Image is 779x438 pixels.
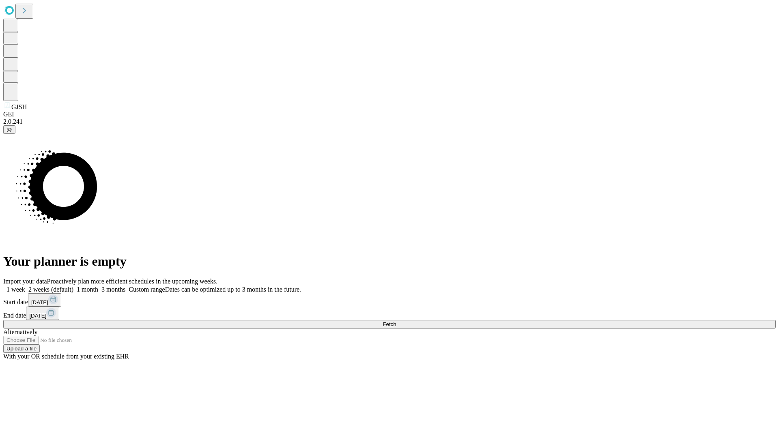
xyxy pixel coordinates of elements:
span: 3 months [101,286,125,293]
span: Dates can be optimized up to 3 months in the future. [165,286,301,293]
span: 2 weeks (default) [28,286,73,293]
span: With your OR schedule from your existing EHR [3,353,129,360]
span: Proactively plan more efficient schedules in the upcoming weeks. [47,278,217,285]
button: Fetch [3,320,776,328]
span: Fetch [383,321,396,327]
span: 1 month [77,286,98,293]
span: GJSH [11,103,27,110]
button: [DATE] [28,293,61,307]
div: End date [3,307,776,320]
span: Alternatively [3,328,37,335]
button: [DATE] [26,307,59,320]
h1: Your planner is empty [3,254,776,269]
div: GEI [3,111,776,118]
div: 2.0.241 [3,118,776,125]
div: Start date [3,293,776,307]
button: @ [3,125,15,134]
span: Import your data [3,278,47,285]
span: Custom range [129,286,165,293]
span: 1 week [6,286,25,293]
span: [DATE] [29,313,46,319]
button: Upload a file [3,344,40,353]
span: @ [6,127,12,133]
span: [DATE] [31,299,48,305]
